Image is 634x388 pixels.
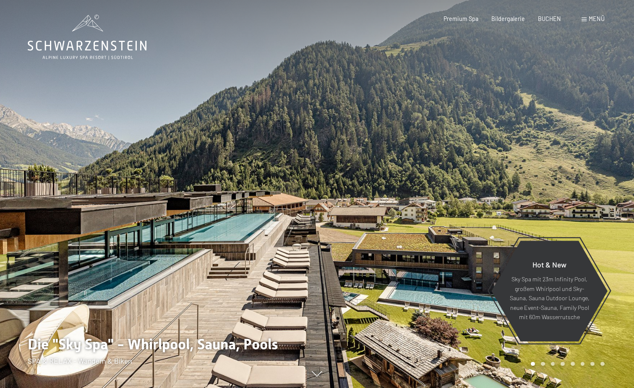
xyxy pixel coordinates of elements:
[491,15,525,22] a: Bildergalerie
[551,362,555,366] div: Carousel Page 3
[491,240,608,342] a: Hot & New Sky Spa mit 23m Infinity Pool, großem Whirlpool und Sky-Sauna, Sauna Outdoor Lounge, ne...
[528,362,604,366] div: Carousel Pagination
[581,362,585,366] div: Carousel Page 6
[571,362,575,366] div: Carousel Page 5
[509,275,590,322] p: Sky Spa mit 23m Infinity Pool, großem Whirlpool und Sky-Sauna, Sauna Outdoor Lounge, neue Event-S...
[532,260,566,269] span: Hot & New
[531,362,535,366] div: Carousel Page 1 (Current Slide)
[444,15,478,22] a: Premium Spa
[590,362,595,366] div: Carousel Page 7
[600,362,605,366] div: Carousel Page 8
[538,15,561,22] a: BUCHEN
[541,362,545,366] div: Carousel Page 2
[589,15,605,22] span: Menü
[561,362,565,366] div: Carousel Page 4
